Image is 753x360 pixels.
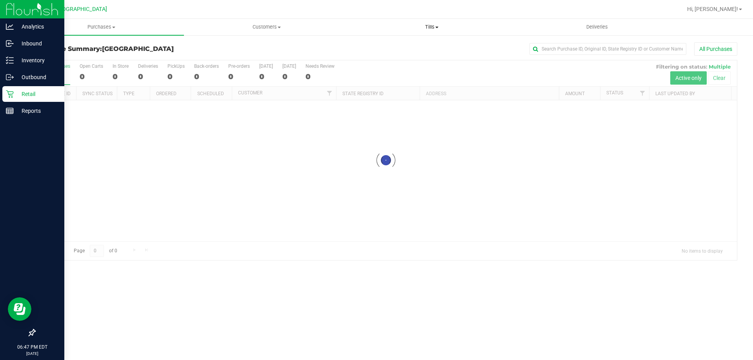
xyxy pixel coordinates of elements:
p: Inbound [14,39,61,48]
p: Analytics [14,22,61,31]
p: [DATE] [4,351,61,356]
a: Customers [184,19,349,35]
p: Reports [14,106,61,116]
span: Purchases [19,24,184,31]
p: Retail [14,89,61,99]
span: Deliveries [576,24,618,31]
h3: Purchase Summary: [35,45,269,52]
a: Purchases [19,19,184,35]
button: All Purchases [694,42,737,56]
inline-svg: Outbound [6,73,14,81]
span: Customers [184,24,349,31]
a: Deliveries [515,19,680,35]
p: Outbound [14,72,61,82]
span: [GEOGRAPHIC_DATA] [53,6,107,13]
inline-svg: Retail [6,90,14,98]
iframe: Resource center [8,297,31,321]
inline-svg: Inbound [6,40,14,47]
p: 06:47 PM EDT [4,344,61,351]
input: Search Purchase ID, Original ID, State Registry ID or Customer Name... [529,43,686,55]
inline-svg: Reports [6,107,14,115]
inline-svg: Inventory [6,56,14,64]
inline-svg: Analytics [6,23,14,31]
span: [GEOGRAPHIC_DATA] [102,45,174,52]
span: Hi, [PERSON_NAME]! [687,6,738,12]
span: Tills [349,24,514,31]
a: Tills [349,19,514,35]
p: Inventory [14,56,61,65]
